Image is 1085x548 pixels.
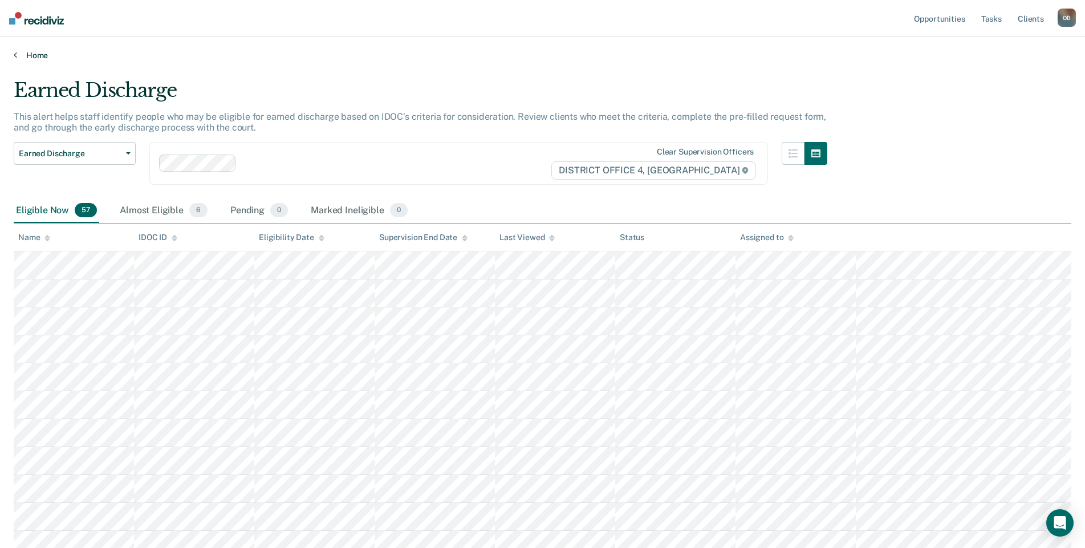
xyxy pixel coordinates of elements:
[14,50,1071,60] a: Home
[139,233,177,242] div: IDOC ID
[1046,509,1074,537] div: Open Intercom Messenger
[19,149,121,159] span: Earned Discharge
[259,233,324,242] div: Eligibility Date
[189,203,208,218] span: 6
[499,233,555,242] div: Last Viewed
[390,203,408,218] span: 0
[1058,9,1076,27] div: O B
[740,233,794,242] div: Assigned to
[75,203,97,218] span: 57
[308,198,410,224] div: Marked Ineligible0
[9,12,64,25] img: Recidiviz
[228,198,290,224] div: Pending0
[379,233,468,242] div: Supervision End Date
[18,233,50,242] div: Name
[14,142,136,165] button: Earned Discharge
[270,203,288,218] span: 0
[551,161,756,180] span: DISTRICT OFFICE 4, [GEOGRAPHIC_DATA]
[657,147,754,157] div: Clear supervision officers
[14,79,827,111] div: Earned Discharge
[14,111,826,133] p: This alert helps staff identify people who may be eligible for earned discharge based on IDOC’s c...
[620,233,644,242] div: Status
[14,198,99,224] div: Eligible Now57
[1058,9,1076,27] button: OB
[117,198,210,224] div: Almost Eligible6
